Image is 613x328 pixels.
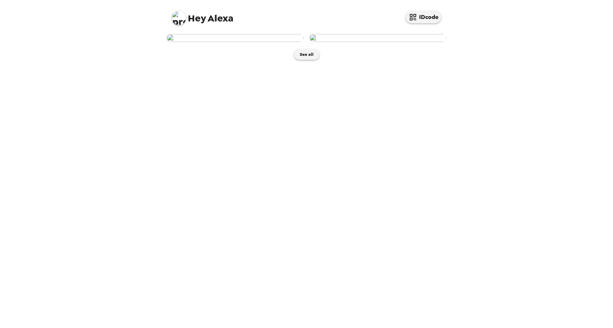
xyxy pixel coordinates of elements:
button: IDcode [405,11,441,23]
span: Hey [188,12,206,25]
span: Alexa [172,7,233,23]
img: user-265862 [167,34,304,42]
img: profile pic [172,11,186,25]
button: See all [294,49,319,60]
img: user-265800 [309,34,446,42]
